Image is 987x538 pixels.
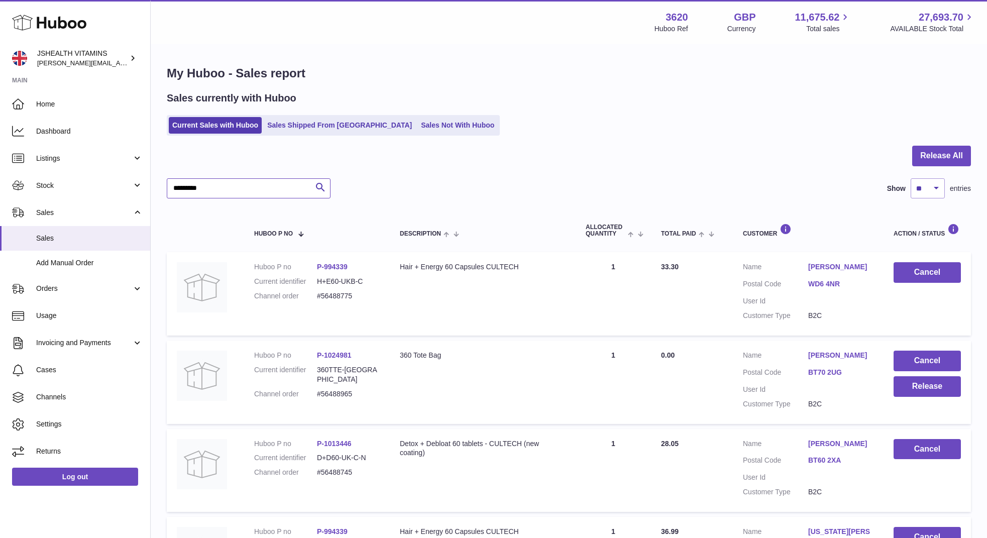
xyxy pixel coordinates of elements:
[400,527,566,536] div: Hair + Energy 60 Capsules CULTECH
[743,399,808,409] dt: Customer Type
[36,181,132,190] span: Stock
[317,291,380,301] dd: #56488775
[317,440,352,448] a: P-1013446
[36,208,132,218] span: Sales
[743,224,873,237] div: Customer
[661,263,679,271] span: 33.30
[254,351,317,360] dt: Huboo P no
[36,99,143,109] span: Home
[661,351,675,359] span: 0.00
[808,311,873,320] dd: B2C
[12,468,138,486] a: Log out
[254,365,317,384] dt: Current identifier
[36,127,143,136] span: Dashboard
[894,376,961,397] button: Release
[808,456,873,465] a: BT60 2XA
[894,262,961,283] button: Cancel
[254,277,317,286] dt: Current identifier
[666,11,688,24] strong: 3620
[743,368,808,380] dt: Postal Code
[890,24,975,34] span: AVAILABLE Stock Total
[727,24,756,34] div: Currency
[808,487,873,497] dd: B2C
[661,527,679,535] span: 36.99
[254,291,317,301] dt: Channel order
[743,385,808,394] dt: User Id
[654,24,688,34] div: Huboo Ref
[887,184,906,193] label: Show
[317,527,348,535] a: P-994339
[894,224,961,237] div: Action / Status
[743,487,808,497] dt: Customer Type
[400,262,566,272] div: Hair + Energy 60 Capsules CULTECH
[743,351,808,363] dt: Name
[36,234,143,243] span: Sales
[661,231,696,237] span: Total paid
[254,439,317,449] dt: Huboo P no
[919,11,963,24] span: 27,693.70
[177,439,227,489] img: no-photo.jpg
[808,439,873,449] a: [PERSON_NAME]
[177,262,227,312] img: no-photo.jpg
[36,419,143,429] span: Settings
[254,262,317,272] dt: Huboo P no
[743,311,808,320] dt: Customer Type
[808,262,873,272] a: [PERSON_NAME]
[317,351,352,359] a: P-1024981
[254,468,317,477] dt: Channel order
[37,59,201,67] span: [PERSON_NAME][EMAIL_ADDRESS][DOMAIN_NAME]
[400,351,566,360] div: 360 Tote Bag
[743,456,808,468] dt: Postal Code
[317,389,380,399] dd: #56488965
[36,311,143,320] span: Usage
[576,341,651,424] td: 1
[317,453,380,463] dd: D+D60-UK-C-N
[317,277,380,286] dd: H+E60-UKB-C
[576,252,651,336] td: 1
[795,11,839,24] span: 11,675.62
[254,389,317,399] dt: Channel order
[808,399,873,409] dd: B2C
[36,447,143,456] span: Returns
[167,65,971,81] h1: My Huboo - Sales report
[317,365,380,384] dd: 360TTE-[GEOGRAPHIC_DATA]
[36,284,132,293] span: Orders
[36,154,132,163] span: Listings
[169,117,262,134] a: Current Sales with Huboo
[808,279,873,289] a: WD6 4NR
[12,51,27,66] img: francesca@jshealthvitamins.com
[795,11,851,34] a: 11,675.62 Total sales
[37,49,128,68] div: JSHEALTH VITAMINS
[576,429,651,512] td: 1
[743,262,808,274] dt: Name
[743,279,808,291] dt: Postal Code
[894,439,961,460] button: Cancel
[950,184,971,193] span: entries
[36,338,132,348] span: Invoicing and Payments
[743,473,808,482] dt: User Id
[36,392,143,402] span: Channels
[894,351,961,371] button: Cancel
[417,117,498,134] a: Sales Not With Huboo
[400,439,566,458] div: Detox + Debloat 60 tablets - CULTECH (new coating)
[36,258,143,268] span: Add Manual Order
[661,440,679,448] span: 28.05
[806,24,851,34] span: Total sales
[254,453,317,463] dt: Current identifier
[890,11,975,34] a: 27,693.70 AVAILABLE Stock Total
[317,263,348,271] a: P-994339
[254,231,293,237] span: Huboo P no
[734,11,755,24] strong: GBP
[264,117,415,134] a: Sales Shipped From [GEOGRAPHIC_DATA]
[36,365,143,375] span: Cases
[743,296,808,306] dt: User Id
[808,368,873,377] a: BT70 2UG
[254,527,317,536] dt: Huboo P no
[743,439,808,451] dt: Name
[167,91,296,105] h2: Sales currently with Huboo
[912,146,971,166] button: Release All
[400,231,441,237] span: Description
[177,351,227,401] img: no-photo.jpg
[586,224,625,237] span: ALLOCATED Quantity
[317,468,380,477] dd: #56488745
